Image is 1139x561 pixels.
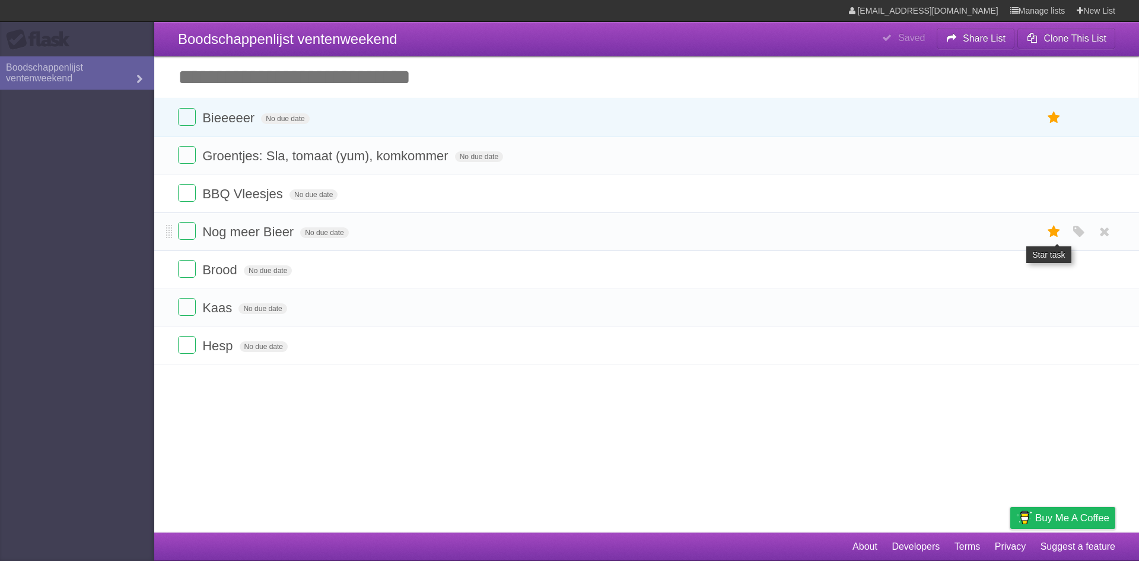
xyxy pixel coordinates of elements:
span: Kaas [202,300,235,315]
span: Bieeeeer [202,110,257,125]
span: No due date [261,113,309,124]
button: Share List [937,28,1015,49]
span: No due date [300,227,348,238]
a: Buy me a coffee [1010,507,1115,529]
label: Star task [1043,222,1065,242]
a: Terms [955,535,981,558]
span: No due date [455,151,503,162]
a: Suggest a feature [1041,535,1115,558]
span: No due date [244,265,292,276]
a: About [852,535,877,558]
span: Buy me a coffee [1035,508,1109,528]
label: Done [178,222,196,240]
span: No due date [289,189,338,200]
span: Hesp [202,338,236,353]
label: Done [178,336,196,354]
label: Done [178,184,196,202]
span: Groentjes: Sla, tomaat (yum), komkommer [202,148,451,163]
b: Share List [963,33,1006,43]
span: No due date [240,341,288,352]
b: Clone This List [1043,33,1106,43]
span: No due date [238,303,287,314]
b: Saved [898,33,925,43]
a: Privacy [995,535,1026,558]
span: Boodschappenlijst ventenweekend [178,31,397,47]
label: Done [178,298,196,316]
span: Brood [202,262,240,277]
img: Buy me a coffee [1016,508,1032,528]
span: Nog meer Bieer [202,224,297,239]
button: Clone This List [1017,28,1115,49]
label: Done [178,146,196,164]
a: Developers [892,535,940,558]
label: Star task [1043,108,1065,128]
label: Done [178,260,196,278]
label: Done [178,108,196,126]
div: Flask [6,29,77,50]
span: BBQ Vleesjes [202,186,286,201]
